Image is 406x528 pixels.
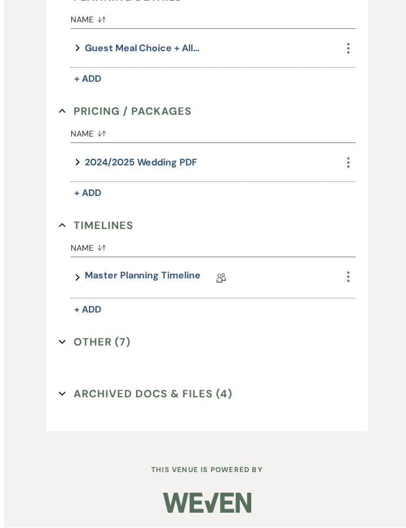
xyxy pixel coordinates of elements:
[66,269,81,287] button: expand
[55,103,188,121] button: Pricing / Packages
[66,302,101,318] button: + Add
[66,235,337,257] button: Name
[81,155,192,171] button: 2024/2025 Wedding PDF
[66,155,81,171] button: expand
[81,269,196,287] a: Master Planning Timeline
[66,6,337,29] button: Name
[70,304,97,316] span: + Add
[66,41,81,57] button: expand
[55,386,228,403] button: Archived Docs & Files (4)
[70,73,97,85] span: + Add
[55,217,129,235] button: Timelines
[66,121,337,143] button: Name
[66,185,101,202] button: + Add
[70,187,97,200] span: + Add
[81,41,198,57] button: Guest meal choice + allergies/restrictions
[159,486,247,527] img: Weven Logo
[66,71,101,88] button: + Add
[55,334,127,351] button: Other (7)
